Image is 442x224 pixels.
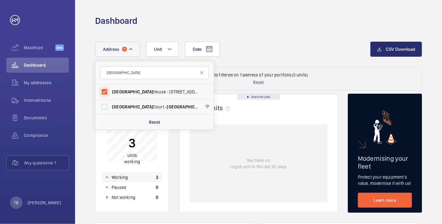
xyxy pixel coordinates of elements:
span: 1 [122,47,127,52]
span: units [208,104,233,112]
p: 3 [124,135,140,151]
a: Learn more [358,193,412,208]
h2: Modernising your fleet [358,154,412,170]
p: Reset [253,79,264,86]
span: Dashboard [24,62,69,68]
p: Protect your equipment's value, modernise it with us! [358,174,412,186]
span: Interventions [24,97,69,103]
p: Not working [112,194,135,201]
span: Unit [154,47,162,52]
span: [GEOGRAPHIC_DATA] [167,104,208,109]
p: Data filtered on 1 address of your portfolio (3 units) [209,72,308,78]
span: House - [STREET_ADDRESS] [112,89,198,95]
span: Documents [24,115,69,121]
p: [PERSON_NAME] [28,200,61,206]
span: Beta [55,44,64,51]
input: Search by address [100,66,209,79]
p: 0 [156,194,158,201]
p: 3 [156,174,158,180]
p: 0 [156,184,158,190]
span: Any questions ? [24,160,69,166]
p: Working [112,174,128,180]
span: Date [193,47,202,52]
span: Court - [STREET_ADDRESS] [112,104,198,110]
p: You have no rogue unit in the last 30 days [230,157,287,170]
span: [GEOGRAPHIC_DATA] [112,89,153,94]
p: units [124,153,140,165]
h1: Dashboard [95,15,137,27]
p: Reset [149,119,160,125]
p: Paused [112,184,126,190]
p: TB [14,200,18,206]
span: Maximize [24,44,55,51]
button: Address1 [95,42,140,57]
span: My addresses [24,80,69,86]
span: CSV Download [386,47,415,52]
button: Date [185,42,220,57]
div: Real time data [237,94,280,100]
button: Unit [146,42,179,57]
img: marketing-card.svg [373,110,396,144]
span: Address [103,47,119,52]
span: [GEOGRAPHIC_DATA] [112,104,153,109]
span: Compliance [24,132,69,138]
button: CSV Download [370,42,422,57]
span: working [124,159,140,164]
